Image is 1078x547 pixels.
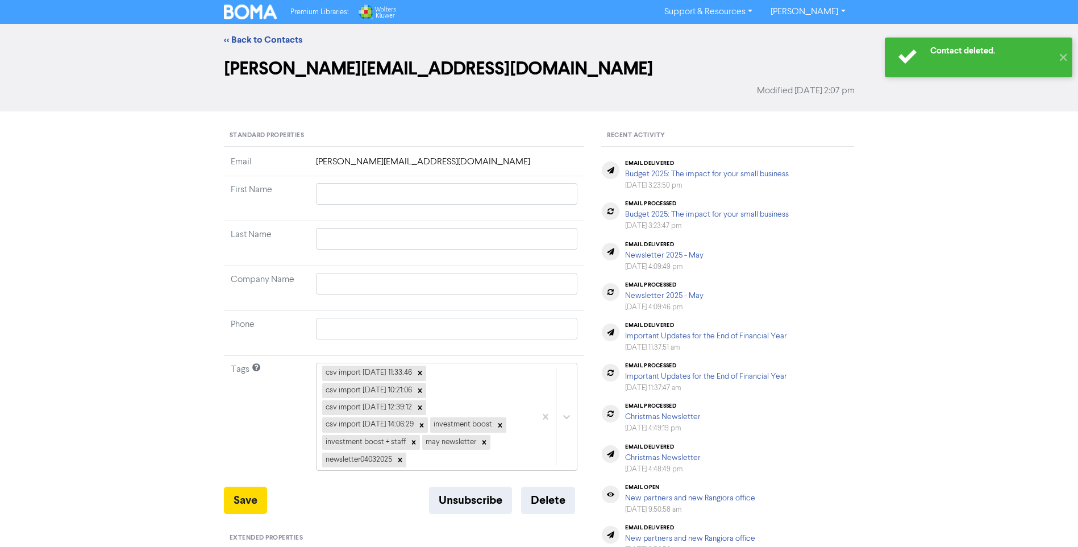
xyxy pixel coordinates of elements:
div: email open [625,484,755,491]
button: Unsubscribe [429,487,512,514]
td: Company Name [224,266,309,311]
button: Save [224,487,267,514]
div: csv import [DATE] 12:39:12 [322,400,414,415]
iframe: Chat Widget [935,424,1078,547]
div: email processed [625,403,701,409]
a: Important Updates for the End of Financial Year [625,372,787,380]
div: [DATE] 11:37:47 am [625,383,787,393]
div: email delivered [625,241,704,248]
button: Delete [521,487,575,514]
a: New partners and new Rangiora office [625,494,755,502]
td: First Name [224,176,309,221]
div: csv import [DATE] 10:21:06 [322,383,414,398]
div: [DATE] 4:49:19 pm [625,423,701,434]
a: [PERSON_NAME] [761,3,854,21]
div: email delivered [625,160,789,167]
a: Budget 2025: The impact for your small business [625,170,789,178]
td: Last Name [224,221,309,266]
a: Christmas Newsletter [625,413,701,421]
td: Phone [224,311,309,356]
div: csv import [DATE] 14:06:29 [322,417,415,432]
div: email delivered [625,444,701,450]
div: Recent Activity [601,125,854,147]
div: [DATE] 4:09:49 pm [625,262,704,272]
div: Contact deleted. [930,45,1052,57]
h2: [PERSON_NAME][EMAIL_ADDRESS][DOMAIN_NAME] [224,58,855,80]
div: may newsletter [422,435,478,450]
span: Modified [DATE] 2:07 pm [757,84,855,98]
td: Email [224,155,309,176]
a: Newsletter 2025 - May [625,292,704,300]
div: [DATE] 9:50:58 am [625,504,755,515]
a: Newsletter 2025 - May [625,251,704,259]
div: email processed [625,200,789,207]
td: [PERSON_NAME][EMAIL_ADDRESS][DOMAIN_NAME] [309,155,585,176]
div: Standard Properties [224,125,585,147]
img: Wolters Kluwer [357,5,396,19]
span: Premium Libraries: [290,9,348,16]
a: Christmas Newsletter [625,454,701,462]
a: Support & Resources [655,3,761,21]
div: email delivered [625,524,755,531]
div: email delivered [625,322,787,329]
div: csv import [DATE] 11:33:46 [322,366,414,380]
div: investment boost [430,417,494,432]
a: Budget 2025: The impact for your small business [625,210,789,218]
div: email processed [625,281,704,288]
div: [DATE] 3:23:47 pm [625,221,789,231]
div: [DATE] 11:37:51 am [625,342,787,353]
div: [DATE] 4:09:46 pm [625,302,704,313]
a: Important Updates for the End of Financial Year [625,332,787,340]
a: New partners and new Rangiora office [625,534,755,542]
div: [DATE] 4:48:49 pm [625,464,701,475]
td: Tags [224,356,309,487]
div: [DATE] 3:23:50 pm [625,180,789,191]
div: newsletter04032025 [322,453,394,467]
div: email processed [625,362,787,369]
img: BOMA Logo [224,5,277,19]
a: << Back to Contacts [224,34,302,45]
div: investment boost + staff [322,435,407,450]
